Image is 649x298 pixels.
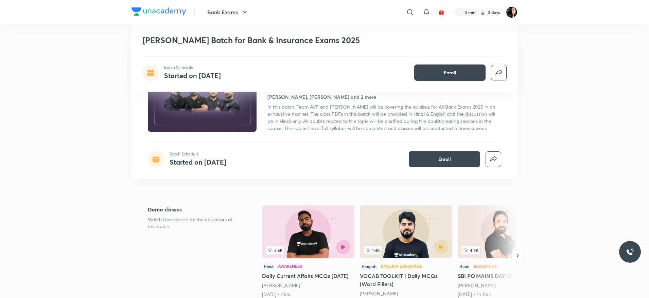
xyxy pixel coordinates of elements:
button: Enroll [409,151,480,167]
div: Vishal Parihar [360,290,452,297]
h5: Daily Current Affairs MCQs [DATE] [262,272,354,280]
img: avatar [438,9,444,15]
div: Puneet Kumar Sharma [458,282,550,289]
a: Daily Current Affairs MCQs 3rd July [262,205,354,298]
a: 3.5KHindiAwarenessDaily Current Affairs MCQs [DATE][PERSON_NAME][DATE] • 45m [262,205,354,298]
h5: VOCAB TOOLKIT | Daily MCQs (Word Fillers) [360,272,452,288]
div: Hinglish [360,262,378,270]
span: 3.5K [266,246,284,254]
h4: Started on [DATE] [170,157,226,167]
h1: [PERSON_NAME] Batch for Bank & Insurance Exams 2025 [142,35,408,45]
p: Batch Schedule [170,151,226,157]
img: streak [479,9,486,16]
img: ttu [626,248,634,256]
a: Company Logo [131,7,186,17]
span: Enroll [444,69,456,76]
button: Bank Exams [203,5,253,19]
span: In this batch, Team AVP and [PERSON_NAME] will be covering the syllabus for All Bank Exams 2025 i... [267,104,495,131]
div: 3rd Jul • 45m [262,291,354,298]
h4: Started on [DATE] [164,71,221,80]
span: 4.9K [462,246,480,254]
a: [PERSON_NAME] [458,282,496,288]
div: Abhijeet Mishra [262,282,354,289]
button: Enroll [414,64,486,81]
img: Thumbnail [147,70,258,132]
div: 17th Apr • 1h 15m [458,291,550,298]
a: SBI PO MAINS DAY-01 [458,205,550,298]
p: Batch Schedule [164,64,221,71]
div: Hindi [262,262,275,270]
a: [PERSON_NAME] [360,290,398,297]
div: English Language [381,264,422,268]
h5: SBI PO MAINS DAY-01 [458,272,550,280]
div: Awareness [278,264,302,268]
button: avatar [436,7,447,18]
a: 4.9KHindiReasoningSBI PO MAINS DAY-01[PERSON_NAME][DATE] • 1h 15m [458,205,550,298]
div: Hindi [458,262,471,270]
img: Company Logo [131,7,186,16]
div: Reasoning [474,264,498,268]
img: Priyanka K [506,6,518,18]
span: 1.4K [364,246,381,254]
h4: [PERSON_NAME], [PERSON_NAME] and 2 more [267,93,376,100]
a: [PERSON_NAME] [262,282,300,288]
span: Enroll [438,156,451,163]
h5: Demo classes [148,205,240,213]
p: Watch free classes by the educators of this batch [148,216,240,230]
